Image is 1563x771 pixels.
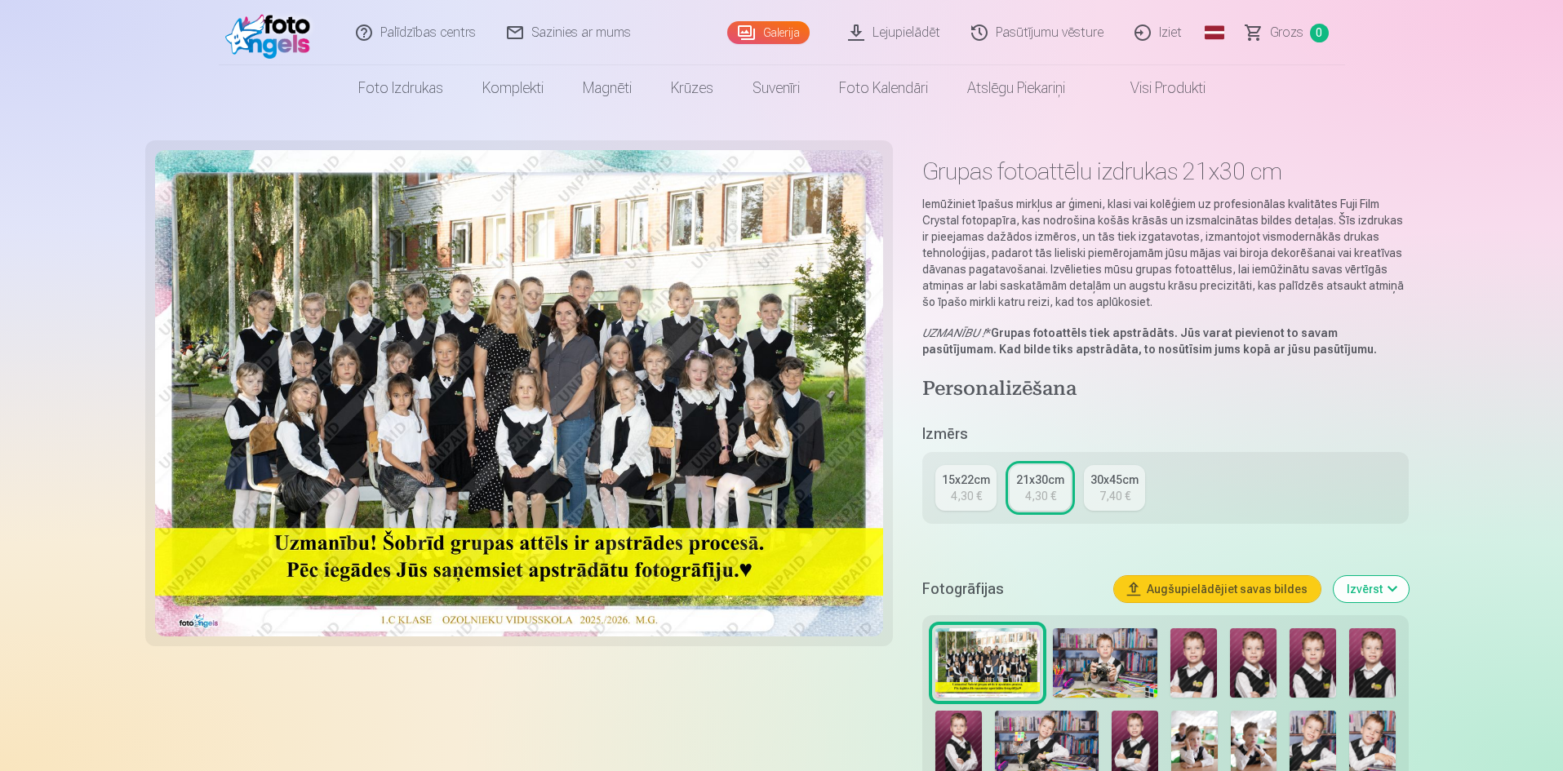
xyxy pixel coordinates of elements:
[339,65,463,111] a: Foto izdrukas
[1084,465,1145,511] a: 30x45cm7,40 €
[225,7,319,59] img: /fa1
[948,65,1085,111] a: Atslēgu piekariņi
[727,21,810,44] a: Galerija
[463,65,563,111] a: Komplekti
[922,326,1377,356] strong: Grupas fotoattēls tiek apstrādāts. Jūs varat pievienot to savam pasūtījumam. Kad bilde tiks apstr...
[563,65,651,111] a: Magnēti
[1085,65,1225,111] a: Visi produkti
[1114,576,1321,602] button: Augšupielādējiet savas bildes
[922,157,1408,186] h1: Grupas fotoattēlu izdrukas 21x30 cm
[819,65,948,111] a: Foto kalendāri
[935,465,997,511] a: 15x22cm4,30 €
[1270,23,1303,42] span: Grozs
[1010,465,1071,511] a: 21x30cm4,30 €
[942,472,990,488] div: 15x22cm
[922,326,985,339] em: UZMANĪBU !
[1016,472,1064,488] div: 21x30cm
[922,377,1408,403] h4: Personalizēšana
[922,423,1408,445] h5: Izmērs
[922,578,1100,600] h5: Fotogrāfijas
[1099,488,1130,504] div: 7,40 €
[1310,24,1329,42] span: 0
[651,65,733,111] a: Krūzes
[922,196,1408,310] p: Iemūžiniet īpašus mirkļus ar ģimeni, klasi vai kolēģiem uz profesionālas kvalitātes Fuji Film Cry...
[951,488,982,504] div: 4,30 €
[1025,488,1056,504] div: 4,30 €
[733,65,819,111] a: Suvenīri
[1334,576,1409,602] button: Izvērst
[1090,472,1139,488] div: 30x45cm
